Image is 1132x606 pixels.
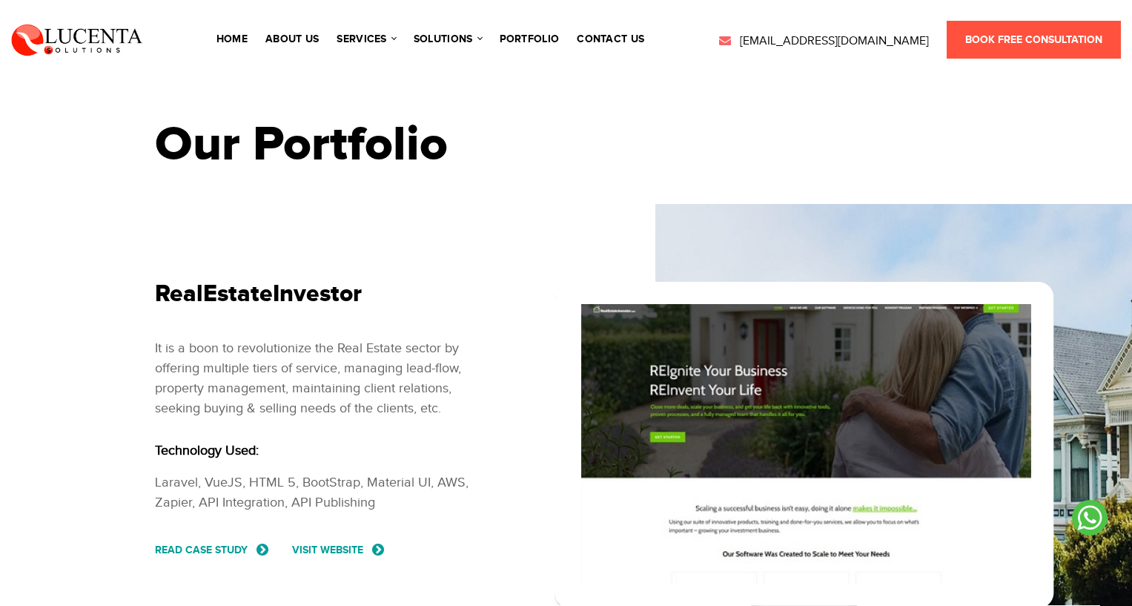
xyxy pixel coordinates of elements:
a: read case study [155,542,270,558]
h1: Our Portfolio [155,116,978,174]
a: About Us [265,34,319,45]
h2: RealEstateInvestor [155,280,485,309]
strong: Technology Used: [155,443,259,458]
a: portfolio [500,34,560,45]
a: Book Free Consultation [947,21,1121,59]
a: services [337,34,395,45]
p: Laravel, VueJS, HTML 5, BootStrap, Material UI, AWS, Zapier, API Integration, API Publishing [155,472,485,513]
img: Realestateinvestor [581,304,1031,584]
a: [EMAIL_ADDRESS][DOMAIN_NAME] [718,33,929,50]
div: It is a boon to revolutionize the Real Estate sector by offering multiple tiers of service, manag... [155,338,485,418]
a: contact us [577,34,644,45]
a: solutions [414,34,482,45]
a: Visit Website [292,542,385,558]
span: Book Free Consultation [965,33,1102,46]
a: Home [216,34,248,45]
img: Lucenta Solutions [11,22,143,56]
